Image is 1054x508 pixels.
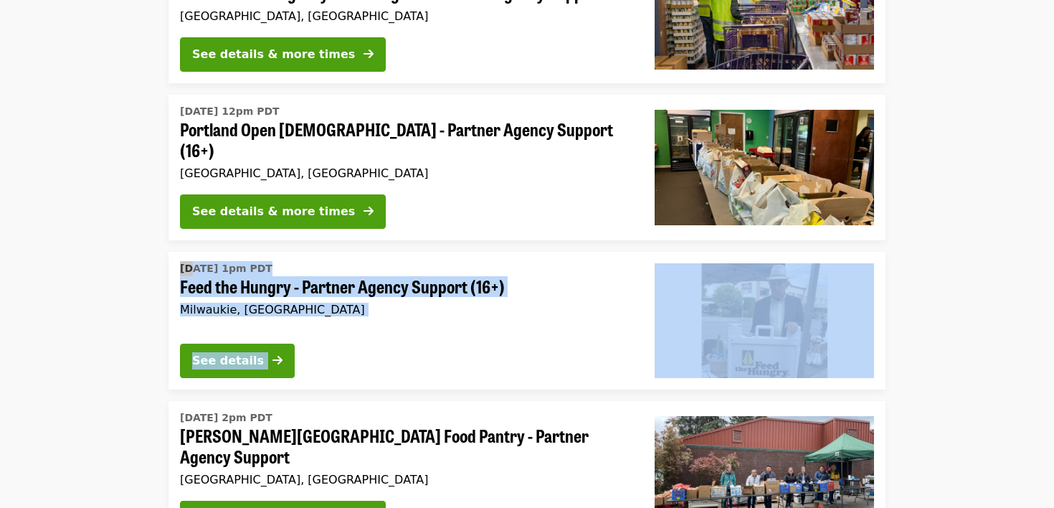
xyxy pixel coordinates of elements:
span: [PERSON_NAME][GEOGRAPHIC_DATA] Food Pantry - Partner Agency Support [180,425,632,467]
span: Feed the Hungry - Partner Agency Support (16+) [180,276,632,297]
div: [GEOGRAPHIC_DATA], [GEOGRAPHIC_DATA] [180,473,632,486]
button: See details & more times [180,194,386,229]
time: [DATE] 12pm PDT [180,104,280,119]
div: See details & more times [192,203,355,220]
time: [DATE] 1pm PDT [180,261,272,276]
div: See details [192,352,264,370]
div: See details & more times [192,46,355,63]
a: See details for "Feed the Hungry - Partner Agency Support (16+)" [168,252,886,390]
button: See details & more times [180,37,386,72]
a: See details for "Portland Open Bible - Partner Agency Support (16+)" [168,95,886,240]
i: arrow-right icon [364,204,374,218]
div: [GEOGRAPHIC_DATA], [GEOGRAPHIC_DATA] [180,9,632,23]
i: arrow-right icon [364,47,374,61]
span: Portland Open [DEMOGRAPHIC_DATA] - Partner Agency Support (16+) [180,119,632,161]
time: [DATE] 2pm PDT [180,410,272,425]
i: arrow-right icon [272,354,283,367]
div: [GEOGRAPHIC_DATA], [GEOGRAPHIC_DATA] [180,166,632,180]
div: Milwaukie, [GEOGRAPHIC_DATA] [180,303,632,316]
img: Portland Open Bible - Partner Agency Support (16+) organized by Oregon Food Bank [655,110,874,225]
img: Feed the Hungry - Partner Agency Support (16+) organized by Oregon Food Bank [655,263,874,378]
button: See details [180,344,295,378]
